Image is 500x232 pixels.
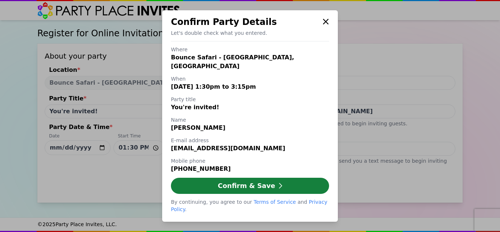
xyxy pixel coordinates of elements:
a: Terms of Service [254,199,296,205]
h3: Name [171,116,329,124]
h3: E-mail address [171,137,329,144]
div: You're invited! [171,103,329,112]
h3: When [171,75,329,82]
div: [PERSON_NAME] [171,124,329,132]
h3: Party title [171,96,329,103]
button: Confirm & Save [171,178,329,194]
div: [DATE] 1:30pm to 3:15pm [171,82,329,91]
h3: Where [171,46,329,53]
p: Let's double check what you entered. [171,29,329,37]
div: [PHONE_NUMBER] [171,165,329,173]
div: [EMAIL_ADDRESS][DOMAIN_NAME] [171,144,329,153]
div: By continuing, you agree to our and . [171,198,329,213]
div: Confirm Party Details [171,16,320,28]
h3: Mobile phone [171,157,329,165]
div: Bounce Safari - [GEOGRAPHIC_DATA], [GEOGRAPHIC_DATA] [171,53,329,71]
